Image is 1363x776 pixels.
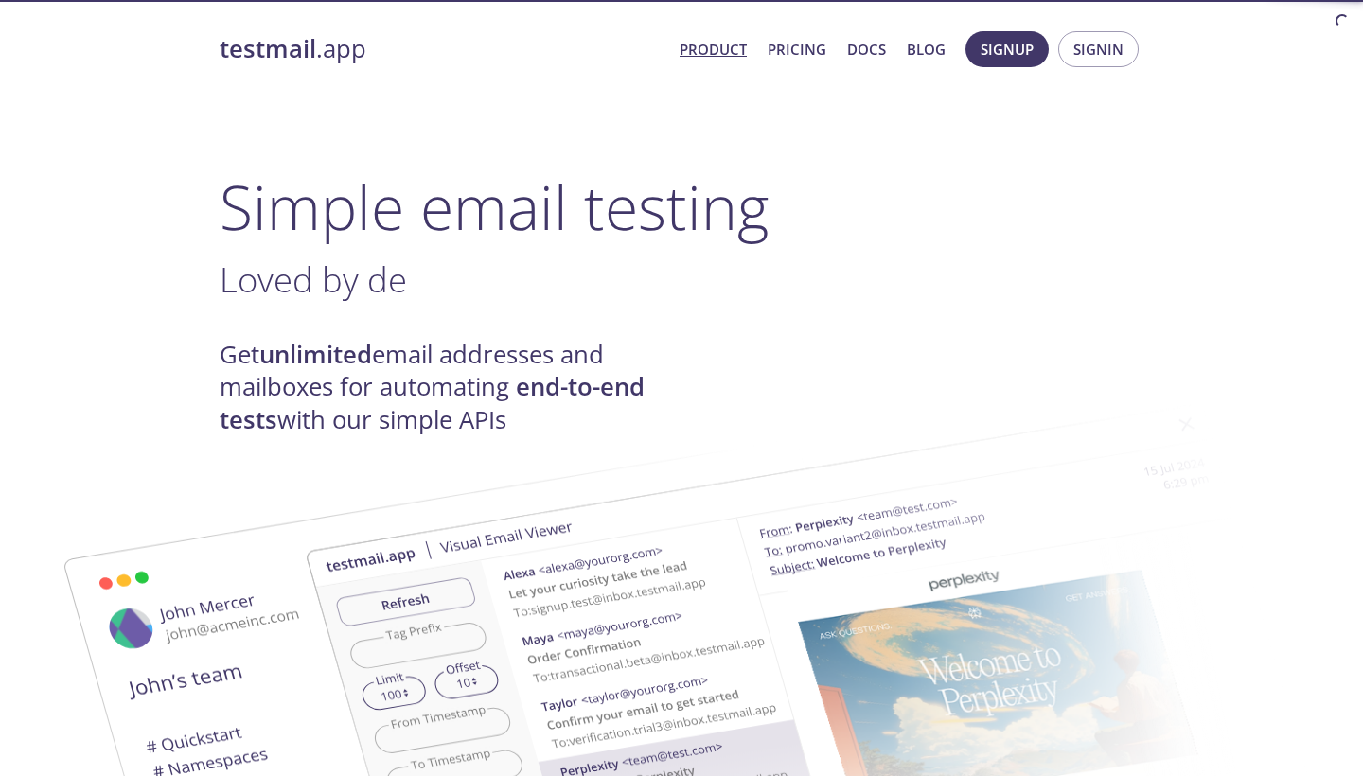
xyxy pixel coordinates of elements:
span: Signup [981,37,1034,62]
button: Signup [965,31,1049,67]
span: Signin [1073,37,1124,62]
a: Blog [907,37,946,62]
button: Signin [1058,31,1139,67]
h4: Get email addresses and mailboxes for automating with our simple APIs [220,339,681,436]
span: Loved by de [220,256,407,303]
strong: end-to-end tests [220,370,645,435]
h1: Simple email testing [220,170,1143,243]
strong: unlimited [259,338,372,371]
strong: testmail [220,32,316,65]
a: Pricing [768,37,826,62]
a: testmail.app [220,33,664,65]
a: Docs [847,37,886,62]
a: Product [680,37,747,62]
